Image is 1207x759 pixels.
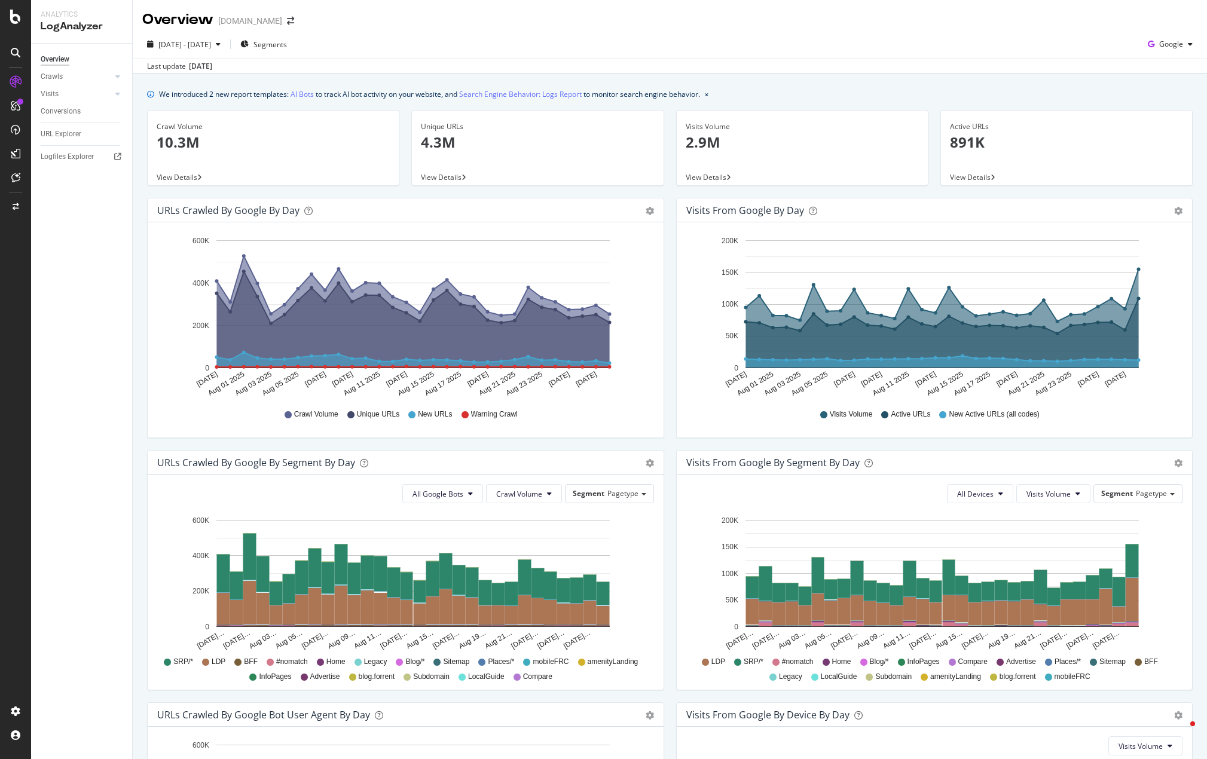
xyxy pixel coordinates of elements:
span: Home [832,657,851,667]
span: View Details [686,172,726,182]
span: InfoPages [907,657,940,667]
text: 150K [721,268,738,277]
span: Active URLs [891,409,930,420]
span: LDP [711,657,725,667]
text: Aug 23 2025 [505,370,544,397]
div: gear [1174,459,1182,467]
span: All Google Bots [412,489,463,499]
div: Logfiles Explorer [41,151,94,163]
span: Google [1159,39,1183,49]
span: Subdomain [875,672,912,682]
text: Aug 01 2025 [206,370,246,397]
text: [DATE] [832,370,856,388]
div: A chart. [686,232,1178,398]
text: Aug 15 2025 [396,370,436,397]
text: 200K [721,237,738,245]
span: LocalGuide [821,672,857,682]
svg: A chart. [686,513,1178,651]
span: All Devices [957,489,994,499]
span: Visits Volume [1119,741,1163,751]
span: BFF [1144,657,1158,667]
span: Legacy [364,657,387,667]
span: SRP/* [744,657,763,667]
div: A chart. [157,232,649,398]
span: View Details [421,172,462,182]
iframe: Intercom live chat [1166,718,1195,747]
span: mobileFRC [1055,672,1090,682]
button: Visits Volume [1016,484,1090,503]
div: gear [1174,207,1182,215]
text: Aug 21 2025 [1006,370,1046,397]
span: Crawl Volume [294,409,338,420]
div: Visits from Google By Segment By Day [686,457,860,469]
span: Sitemap [443,657,469,667]
text: [DATE] [859,370,883,388]
span: Subdomain [413,672,450,682]
span: Crawl Volume [496,489,542,499]
span: Unique URLs [357,409,399,420]
button: Visits Volume [1108,736,1182,755]
div: Last update [147,61,212,72]
span: Advertise [1006,657,1036,667]
span: Advertise [310,672,340,682]
span: blog.forrent [359,672,395,682]
span: Segment [573,488,604,498]
div: gear [646,459,654,467]
div: gear [1174,711,1182,720]
div: Crawls [41,71,63,83]
button: Google [1143,35,1197,54]
text: [DATE] [913,370,937,388]
span: Visits Volume [1026,489,1071,499]
span: Compare [523,672,552,682]
div: [DATE] [189,61,212,72]
button: All Google Bots [402,484,483,503]
text: Aug 11 2025 [871,370,910,397]
span: [DATE] - [DATE] [158,39,211,50]
p: 4.3M [421,132,654,152]
a: Visits [41,88,112,100]
text: [DATE] [331,370,355,388]
text: 50K [725,332,738,341]
div: Analytics [41,10,123,20]
text: 0 [734,364,738,372]
text: 150K [721,543,738,551]
text: [DATE] [195,370,219,388]
span: Pagetype [607,488,638,498]
span: New Active URLs (all codes) [949,409,1039,420]
text: Aug 21 2025 [478,370,517,397]
text: Aug 05 2025 [261,370,300,397]
text: [DATE] [547,370,571,388]
button: close banner [702,85,711,103]
text: Aug 01 2025 [735,370,775,397]
div: Active URLs [950,121,1183,132]
div: Visits Volume [686,121,919,132]
text: [DATE] [466,370,490,388]
div: URLs Crawled by Google by day [157,204,300,216]
span: View Details [157,172,197,182]
div: [DOMAIN_NAME] [218,15,282,27]
span: Blog/* [405,657,424,667]
text: 200K [721,516,738,525]
span: Segment [1101,488,1133,498]
div: Visits From Google By Device By Day [686,709,850,721]
text: 0 [734,623,738,631]
span: #nomatch [782,657,814,667]
text: Aug 03 2025 [234,370,273,397]
div: URL Explorer [41,128,81,140]
span: mobileFRC [533,657,569,667]
text: Aug 23 2025 [1033,370,1072,397]
text: 600K [192,237,209,245]
text: [DATE] [385,370,409,388]
button: All Devices [947,484,1013,503]
span: blog.forrent [1000,672,1036,682]
div: gear [646,711,654,720]
text: Aug 17 2025 [423,370,463,397]
a: Overview [41,53,124,66]
text: Aug 17 2025 [952,370,991,397]
text: 200K [192,322,209,330]
div: Conversions [41,105,81,118]
text: 200K [192,587,209,596]
a: AI Bots [291,88,314,100]
span: Places/* [1055,657,1081,667]
div: URLs Crawled by Google By Segment By Day [157,457,355,469]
